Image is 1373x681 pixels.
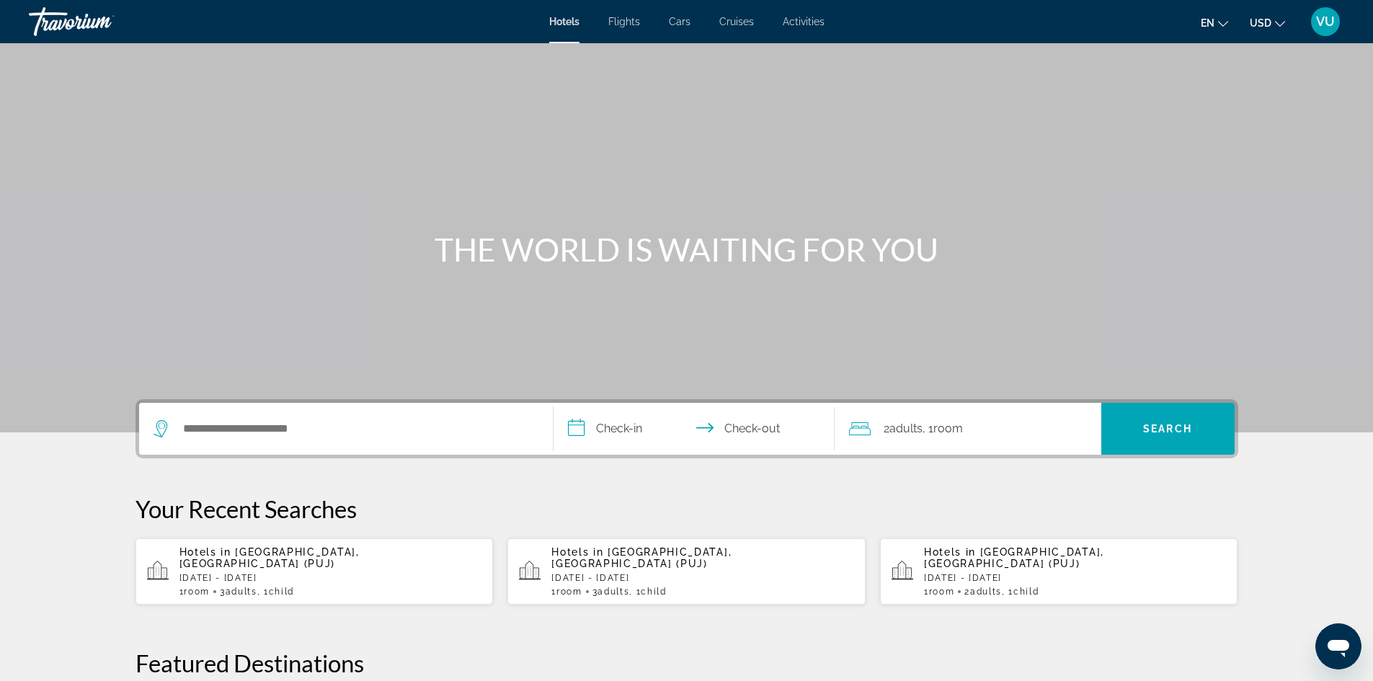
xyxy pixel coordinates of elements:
[220,587,257,597] span: 3
[417,231,957,268] h1: THE WORLD IS WAITING FOR YOU
[923,419,963,439] span: , 1
[29,3,173,40] a: Travorium
[179,573,482,583] p: [DATE] - [DATE]
[719,16,754,27] a: Cruises
[1143,423,1192,435] span: Search
[783,16,825,27] a: Activities
[179,546,231,558] span: Hotels in
[629,587,666,597] span: , 1
[929,587,955,597] span: Room
[884,419,923,439] span: 2
[1201,17,1214,29] span: en
[182,418,531,440] input: Search hotel destination
[556,587,582,597] span: Room
[139,403,1235,455] div: Search widget
[641,587,666,597] span: Child
[924,546,1104,569] span: [GEOGRAPHIC_DATA], [GEOGRAPHIC_DATA] (PUJ)
[1307,6,1344,37] button: User Menu
[933,422,963,435] span: Room
[669,16,690,27] a: Cars
[226,587,257,597] span: Adults
[924,573,1227,583] p: [DATE] - [DATE]
[1250,12,1285,33] button: Change currency
[551,546,732,569] span: [GEOGRAPHIC_DATA], [GEOGRAPHIC_DATA] (PUJ)
[1101,403,1235,455] button: Search
[1316,14,1335,29] span: VU
[924,546,976,558] span: Hotels in
[970,587,1002,597] span: Adults
[924,587,954,597] span: 1
[964,587,1002,597] span: 2
[135,538,494,605] button: Hotels in [GEOGRAPHIC_DATA], [GEOGRAPHIC_DATA] (PUJ)[DATE] - [DATE]1Room3Adults, 1Child
[1013,587,1039,597] span: Child
[269,587,294,597] span: Child
[551,546,603,558] span: Hotels in
[1201,12,1228,33] button: Change language
[1315,623,1361,669] iframe: Button to launch messaging window
[554,403,835,455] button: Select check in and out date
[597,587,629,597] span: Adults
[551,587,582,597] span: 1
[1002,587,1039,597] span: , 1
[592,587,630,597] span: 3
[551,573,854,583] p: [DATE] - [DATE]
[880,538,1238,605] button: Hotels in [GEOGRAPHIC_DATA], [GEOGRAPHIC_DATA] (PUJ)[DATE] - [DATE]1Room2Adults, 1Child
[889,422,923,435] span: Adults
[184,587,210,597] span: Room
[1250,17,1271,29] span: USD
[179,546,360,569] span: [GEOGRAPHIC_DATA], [GEOGRAPHIC_DATA] (PUJ)
[135,494,1238,523] p: Your Recent Searches
[135,649,1238,677] h2: Featured Destinations
[549,16,579,27] a: Hotels
[507,538,866,605] button: Hotels in [GEOGRAPHIC_DATA], [GEOGRAPHIC_DATA] (PUJ)[DATE] - [DATE]1Room3Adults, 1Child
[608,16,640,27] a: Flights
[179,587,210,597] span: 1
[257,587,294,597] span: , 1
[835,403,1101,455] button: Travelers: 2 adults, 0 children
